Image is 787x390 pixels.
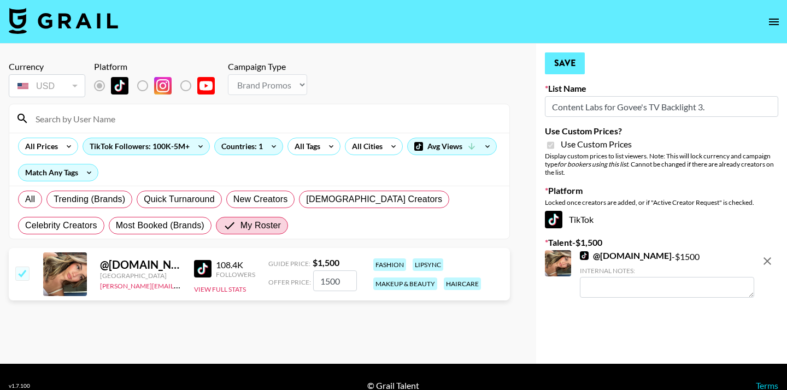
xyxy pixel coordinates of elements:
button: remove [756,250,778,272]
div: Followers [216,270,255,279]
span: [DEMOGRAPHIC_DATA] Creators [306,193,442,206]
input: Search by User Name [29,110,503,127]
em: for bookers using this list [557,160,628,168]
div: All Cities [345,138,385,155]
span: Trending (Brands) [54,193,125,206]
div: makeup & beauty [373,277,437,290]
span: All [25,193,35,206]
img: TikTok [545,211,562,228]
span: Quick Turnaround [144,193,215,206]
img: TikTok [111,77,128,94]
div: Internal Notes: [580,267,754,275]
div: Campaign Type [228,61,307,72]
img: TikTok [194,260,212,277]
button: Save [545,52,585,74]
span: Use Custom Prices [561,139,632,150]
img: Grail Talent [9,8,118,34]
div: Platform [94,61,224,72]
span: Celebrity Creators [25,219,97,232]
div: - $ 1500 [580,250,754,298]
label: Platform [545,185,778,196]
img: TikTok [580,251,589,260]
div: Match Any Tags [19,164,98,181]
label: Talent - $ 1,500 [545,237,778,248]
span: Guide Price: [268,259,310,268]
div: Countries: 1 [215,138,283,155]
button: open drawer [763,11,785,33]
span: Offer Price: [268,278,311,286]
a: @[DOMAIN_NAME] [580,250,672,261]
img: Instagram [154,77,172,94]
div: USD [11,76,83,96]
div: TikTok Followers: 100K-5M+ [83,138,209,155]
div: Locked once creators are added, or if "Active Creator Request" is checked. [545,198,778,206]
input: 1,500 [313,270,357,291]
div: Display custom prices to list viewers. Note: This will lock currency and campaign type . Cannot b... [545,152,778,176]
span: My Roster [240,219,281,232]
span: Most Booked (Brands) [116,219,204,232]
img: YouTube [197,77,215,94]
div: lipsync [413,258,443,271]
div: TikTok [545,211,778,228]
label: Use Custom Prices? [545,126,778,137]
a: [PERSON_NAME][EMAIL_ADDRESS][DOMAIN_NAME] [100,280,262,290]
strong: $ 1,500 [313,257,339,268]
label: List Name [545,83,778,94]
div: Avg Views [408,138,496,155]
span: New Creators [233,193,288,206]
button: View Full Stats [194,285,246,293]
div: v 1.7.100 [9,382,30,389]
div: @ [DOMAIN_NAME] [100,258,181,271]
div: Currency is locked to USD [9,72,85,99]
div: [GEOGRAPHIC_DATA] [100,271,181,280]
div: All Tags [288,138,322,155]
div: haircare [444,277,481,290]
div: All Prices [19,138,60,155]
div: List locked to TikTok. [94,74,224,97]
div: Currency [9,61,85,72]
div: 108.4K [216,259,255,270]
div: fashion [373,258,406,271]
